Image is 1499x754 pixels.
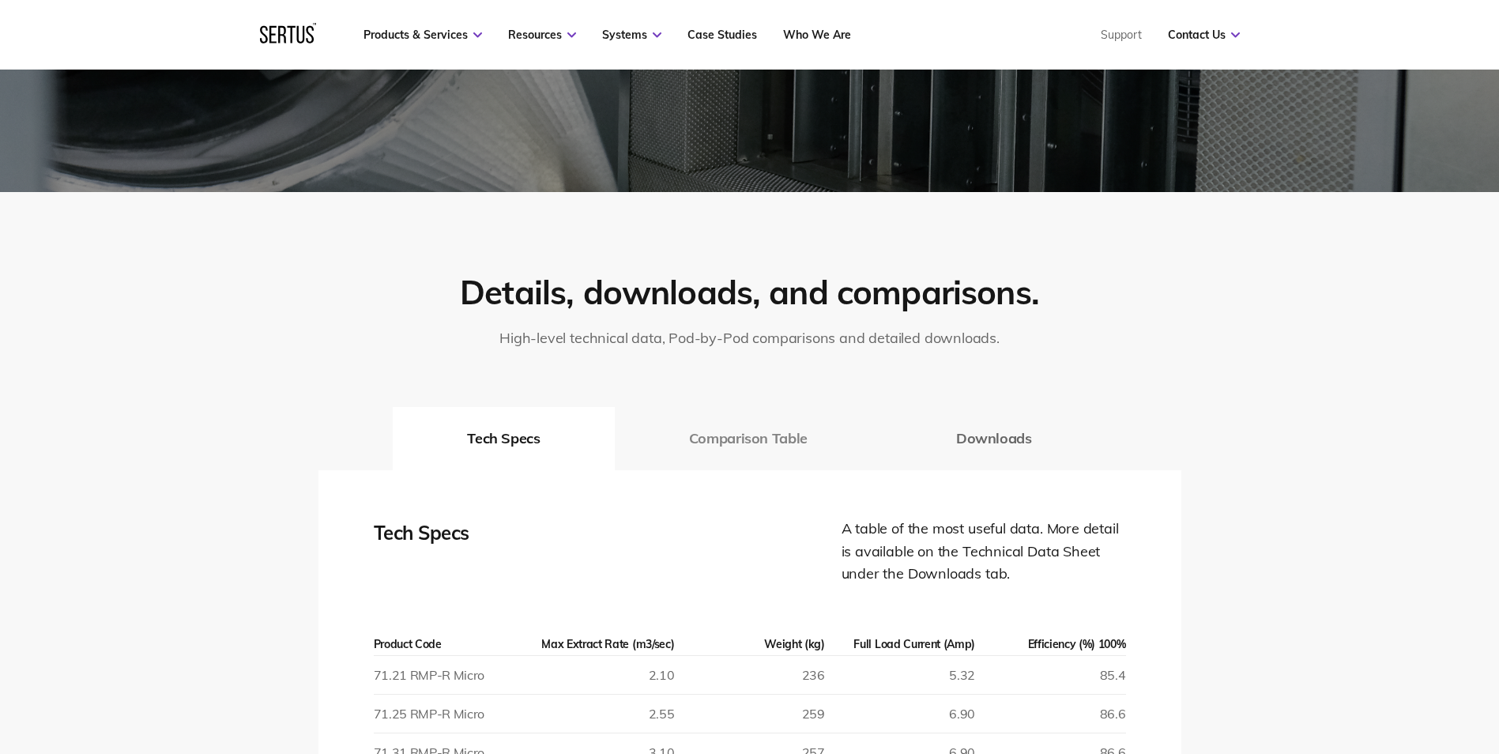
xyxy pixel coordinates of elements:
td: 236 [674,656,824,695]
th: Full Load Current (Amp) [825,633,975,656]
button: Downloads [882,407,1106,470]
td: 5.32 [825,656,975,695]
td: 86.6 [975,695,1125,733]
iframe: Chat Widget [1215,571,1499,754]
td: 259 [674,695,824,733]
th: Max Extract Rate (m3/sec) [524,633,674,656]
td: 6.90 [825,695,975,733]
p: High-level technical data, Pod-by-Pod comparisons and detailed downloads. [375,329,1124,347]
td: 2.55 [524,695,674,733]
td: 85.4 [975,656,1125,695]
a: Who We Are [783,28,851,42]
a: Resources [508,28,576,42]
a: Systems [602,28,661,42]
a: Support [1101,28,1142,42]
a: Case Studies [687,28,757,42]
a: Products & Services [363,28,482,42]
td: 71.21 RMP-R Micro [374,656,524,695]
td: 2.10 [524,656,674,695]
td: 71.25 RMP-R Micro [374,695,524,733]
th: Weight (kg) [674,633,824,656]
th: Product Code [374,633,524,656]
div: Tech Specs [374,518,532,586]
th: Efficiency (%) 100% [975,633,1125,656]
a: Contact Us [1168,28,1240,42]
div: A table of the most useful data. More detail is available on the Technical Data Sheet under the D... [842,518,1126,586]
button: Comparison Table [615,407,882,470]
